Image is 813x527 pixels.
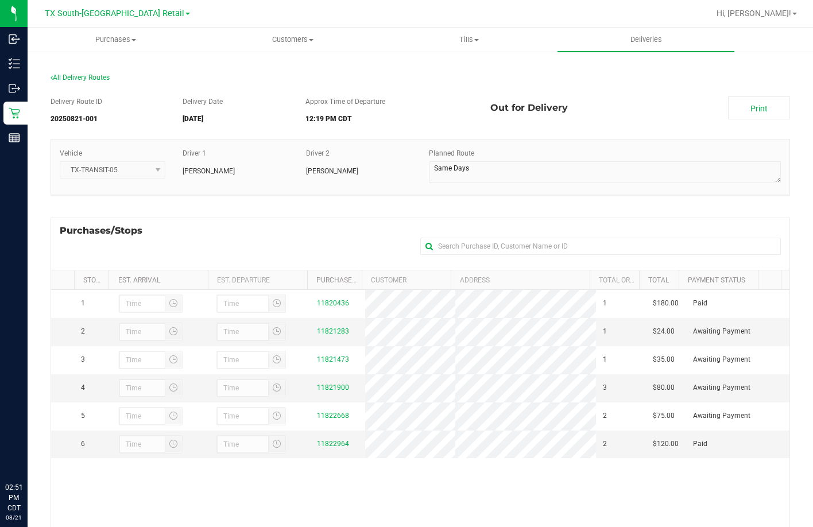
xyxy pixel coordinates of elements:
[429,148,474,158] label: Planned Route
[317,383,349,392] a: 11821900
[653,439,679,449] span: $120.00
[717,9,791,18] span: Hi, [PERSON_NAME]!
[728,96,790,119] a: Print Manifest
[317,327,349,335] a: 11821283
[51,73,110,82] span: All Delivery Routes
[83,276,106,284] a: Stop #
[693,439,707,449] span: Paid
[603,382,607,393] span: 3
[317,355,349,363] a: 11821473
[653,382,675,393] span: $80.00
[451,270,590,290] th: Address
[5,482,22,513] p: 02:51 PM CDT
[306,166,358,176] span: [PERSON_NAME]
[9,132,20,144] inline-svg: Reports
[81,439,85,449] span: 6
[81,354,85,365] span: 3
[183,96,223,107] label: Delivery Date
[28,28,204,52] a: Purchases
[9,33,20,45] inline-svg: Inbound
[603,326,607,337] span: 1
[693,382,750,393] span: Awaiting Payment
[693,298,707,309] span: Paid
[60,224,154,238] span: Purchases/Stops
[362,270,451,290] th: Customer
[558,28,734,52] a: Deliveries
[653,326,675,337] span: $24.00
[183,115,289,123] h5: [DATE]
[204,28,381,52] a: Customers
[590,270,639,290] th: Total Order Lines
[183,148,206,158] label: Driver 1
[688,276,745,284] a: Payment Status
[317,299,349,307] a: 11820436
[60,148,82,158] label: Vehicle
[653,410,675,421] span: $75.00
[183,166,235,176] span: [PERSON_NAME]
[81,410,85,421] span: 5
[615,34,677,45] span: Deliveries
[603,354,607,365] span: 1
[653,354,675,365] span: $35.00
[317,440,349,448] a: 11822964
[603,439,607,449] span: 2
[306,148,330,158] label: Driver 2
[9,107,20,119] inline-svg: Retail
[51,115,98,123] strong: 20250821-001
[693,410,750,421] span: Awaiting Payment
[118,276,160,284] a: Est. Arrival
[28,34,204,45] span: Purchases
[693,326,750,337] span: Awaiting Payment
[603,298,607,309] span: 1
[648,276,669,284] a: Total
[316,276,360,284] a: Purchase ID
[653,298,679,309] span: $180.00
[382,34,558,45] span: Tills
[45,9,184,18] span: TX South-[GEOGRAPHIC_DATA] Retail
[305,96,385,107] label: Approx Time of Departure
[205,34,381,45] span: Customers
[9,58,20,69] inline-svg: Inventory
[693,354,750,365] span: Awaiting Payment
[81,326,85,337] span: 2
[9,83,20,94] inline-svg: Outbound
[208,270,307,290] th: Est. Departure
[34,433,48,447] iframe: Resource center unread badge
[81,298,85,309] span: 1
[420,238,781,255] input: Search Purchase ID, Customer Name or ID
[490,96,568,119] span: Out for Delivery
[381,28,558,52] a: Tills
[603,410,607,421] span: 2
[305,115,473,123] h5: 12:19 PM CDT
[5,513,22,522] p: 08/21
[317,412,349,420] a: 11822668
[11,435,46,470] iframe: Resource center
[51,96,102,107] label: Delivery Route ID
[81,382,85,393] span: 4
